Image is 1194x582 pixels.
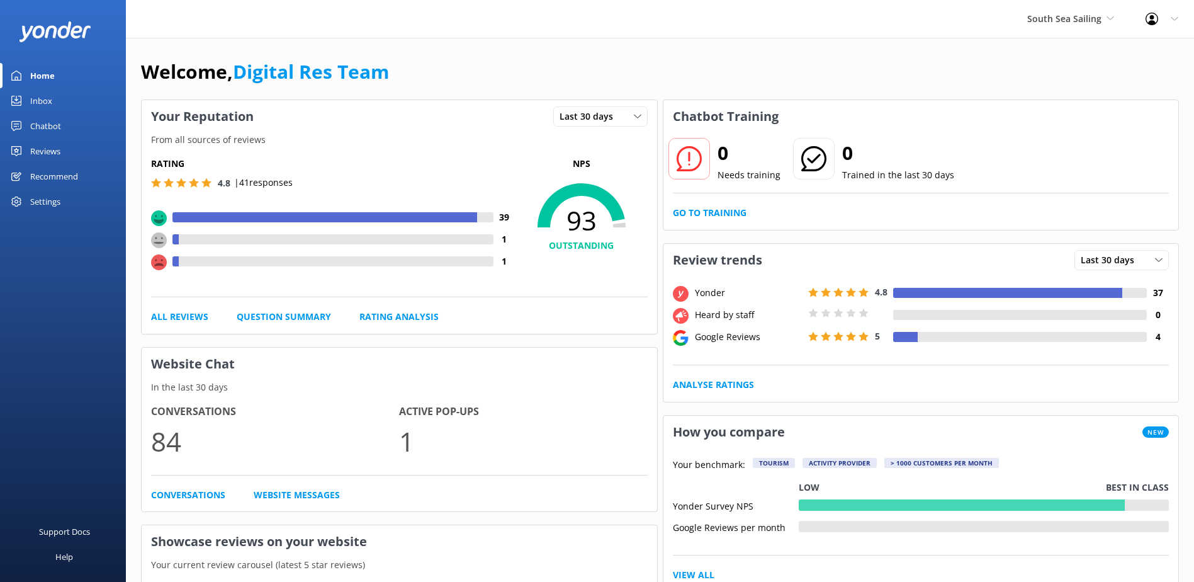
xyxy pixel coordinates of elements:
[673,521,799,532] div: Google Reviews per month
[30,88,52,113] div: Inbox
[399,404,647,420] h4: Active Pop-ups
[30,189,60,214] div: Settings
[30,63,55,88] div: Home
[842,138,954,168] h2: 0
[692,286,805,300] div: Yonder
[803,458,877,468] div: Activity Provider
[515,157,648,171] p: NPS
[142,558,657,572] p: Your current review carousel (latest 5 star reviews)
[692,330,805,344] div: Google Reviews
[30,139,60,164] div: Reviews
[884,458,999,468] div: > 1000 customers per month
[663,100,788,133] h3: Chatbot Training
[1147,286,1169,300] h4: 37
[218,177,230,189] span: 4.8
[673,499,799,511] div: Yonder Survey NPS
[673,206,746,220] a: Go to Training
[237,310,331,324] a: Question Summary
[30,113,61,139] div: Chatbot
[254,488,340,502] a: Website Messages
[875,330,880,342] span: 5
[151,310,208,324] a: All Reviews
[493,232,515,246] h4: 1
[1027,13,1101,25] span: South Sea Sailing
[234,176,293,190] p: | 41 responses
[799,481,819,494] p: Low
[663,416,794,448] h3: How you compare
[399,420,647,462] p: 1
[1142,426,1169,438] span: New
[1081,253,1142,267] span: Last 30 days
[142,133,657,147] p: From all sources of reviews
[515,239,648,253] h4: OUTSTANDING
[55,544,73,569] div: Help
[753,458,795,468] div: Tourism
[1147,330,1169,344] h4: 4
[560,110,621,123] span: Last 30 days
[151,488,225,502] a: Conversations
[142,100,263,133] h3: Your Reputation
[19,21,91,42] img: yonder-white-logo.png
[718,138,780,168] h2: 0
[151,157,515,171] h5: Rating
[142,380,657,394] p: In the last 30 days
[875,286,887,298] span: 4.8
[692,308,805,322] div: Heard by staff
[359,310,439,324] a: Rating Analysis
[142,525,657,558] h3: Showcase reviews on your website
[1106,481,1169,494] p: Best in class
[493,254,515,268] h4: 1
[515,205,648,236] span: 93
[39,519,90,544] div: Support Docs
[233,59,389,84] a: Digital Res Team
[493,210,515,224] h4: 39
[673,458,745,473] p: Your benchmark:
[151,420,399,462] p: 84
[718,168,780,182] p: Needs training
[151,404,399,420] h4: Conversations
[1147,308,1169,322] h4: 0
[30,164,78,189] div: Recommend
[842,168,954,182] p: Trained in the last 30 days
[663,244,772,277] h3: Review trends
[673,378,754,392] a: Analyse Ratings
[673,568,714,582] a: View All
[142,348,657,380] h3: Website Chat
[141,57,389,87] h1: Welcome,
